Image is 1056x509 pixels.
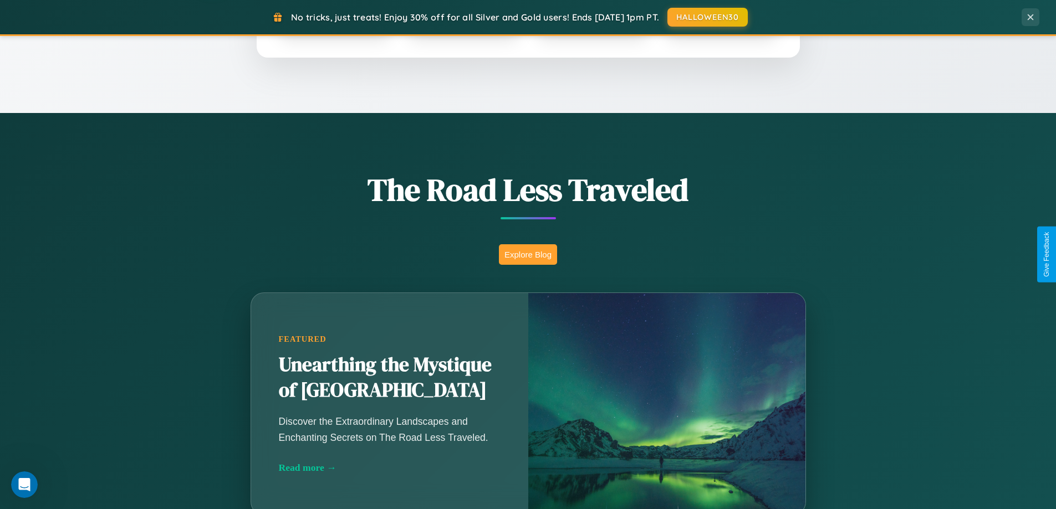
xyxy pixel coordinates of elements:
button: HALLOWEEN30 [667,8,748,27]
div: Read more → [279,462,501,474]
span: No tricks, just treats! Enjoy 30% off for all Silver and Gold users! Ends [DATE] 1pm PT. [291,12,659,23]
h1: The Road Less Traveled [196,168,861,211]
div: Featured [279,335,501,344]
div: Give Feedback [1043,232,1050,277]
h2: Unearthing the Mystique of [GEOGRAPHIC_DATA] [279,352,501,403]
button: Explore Blog [499,244,557,265]
p: Discover the Extraordinary Landscapes and Enchanting Secrets on The Road Less Traveled. [279,414,501,445]
iframe: Intercom live chat [11,471,38,498]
